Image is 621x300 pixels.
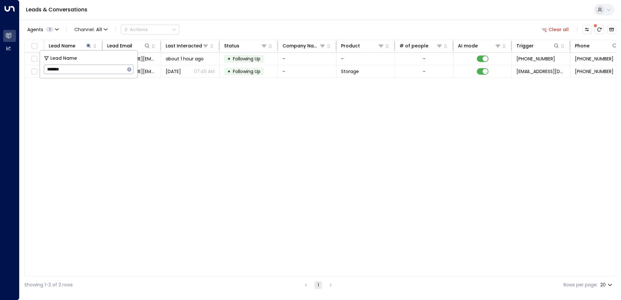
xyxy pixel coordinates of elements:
div: - [423,68,425,75]
div: Company Name [283,42,319,50]
div: Product [341,42,360,50]
span: Channel: [72,25,110,34]
div: Lead Email [107,42,132,50]
button: Channel:All [72,25,110,34]
nav: pagination navigation [302,281,335,289]
button: Clear all [539,25,572,34]
div: - [423,56,425,62]
td: - [336,53,395,65]
span: Following Up [233,56,260,62]
p: 07:45 AM [194,68,215,75]
span: 1 [46,27,54,32]
td: - [278,53,336,65]
a: Leads & Conversations [26,6,87,13]
label: Rows per page: [564,281,598,288]
span: Following Up [233,68,260,75]
div: Trigger [516,42,534,50]
span: Yesterday [166,68,181,75]
div: Status [224,42,239,50]
span: There are new threads available. Refresh the grid to view the latest updates. [595,25,604,34]
td: - [278,65,336,78]
button: Customize [582,25,591,34]
button: Agents1 [24,25,61,34]
div: • [227,66,231,77]
span: +447472294214 [516,56,555,62]
div: AI mode [458,42,501,50]
div: Phone [575,42,618,50]
div: Showing 1-2 of 2 rows [24,281,73,288]
span: Toggle select row [30,55,38,63]
button: Actions [121,25,179,34]
div: Lead Email [107,42,150,50]
div: Phone [575,42,589,50]
span: about 1 hour ago [166,56,204,62]
span: leads@space-station.co.uk [516,68,565,75]
button: page 1 [314,281,322,289]
div: Lead Name [49,42,75,50]
div: Last Interacted [166,42,209,50]
div: Status [224,42,267,50]
span: Lead Name [50,55,77,62]
span: Toggle select all [30,42,38,50]
span: +447472294214 [575,68,614,75]
div: AI mode [458,42,478,50]
div: 20 [600,280,614,290]
div: Button group with a nested menu [121,25,179,34]
div: Lead Name [49,42,92,50]
span: +447472294214 [575,56,614,62]
span: Agents [27,27,43,32]
button: Archived Leads [607,25,616,34]
span: Toggle select row [30,68,38,76]
div: • [227,53,231,64]
div: Company Name [283,42,326,50]
div: Last Interacted [166,42,202,50]
div: # of people [399,42,443,50]
div: Product [341,42,384,50]
span: All [96,27,102,32]
span: Storage [341,68,359,75]
div: # of people [399,42,428,50]
div: Actions [124,27,148,32]
div: Trigger [516,42,560,50]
